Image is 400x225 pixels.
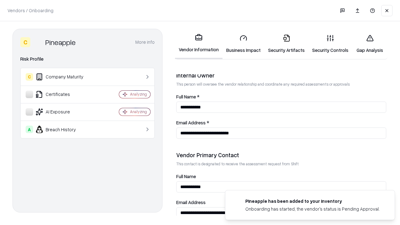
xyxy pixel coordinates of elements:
img: pineappleenergy.com [233,198,240,205]
img: Pineapple [33,37,43,47]
div: Vendor Primary Contact [176,151,386,159]
a: Vendor Information [175,29,222,59]
a: Gap Analysis [352,29,387,58]
div: Breach History [26,126,100,133]
label: Full Name * [176,94,386,99]
a: Security Controls [308,29,352,58]
a: Business Impact [222,29,264,58]
div: Company Maturity [26,73,100,81]
p: This person will oversee the vendor relationship and coordinate any required assessments or appro... [176,82,386,87]
div: Risk Profile [20,55,155,63]
label: Email Address * [176,120,386,125]
label: Email Address [176,200,386,205]
button: More info [135,37,155,48]
div: C [26,73,33,81]
a: Security Artifacts [264,29,308,58]
div: Internal Owner [176,72,386,79]
p: Vendors / Onboarding [7,7,53,14]
div: Analyzing [130,109,147,114]
p: This contact is designated to receive the assessment request from Shift [176,161,386,167]
div: Analyzing [130,92,147,97]
label: Full Name [176,174,386,179]
div: A [26,126,33,133]
div: Pineapple has been added to your inventory [245,198,380,204]
div: Certificates [26,91,100,98]
div: AI Exposure [26,108,100,116]
div: C [20,37,30,47]
div: Onboarding has started, the vendor's status is Pending Approval. [245,206,380,212]
div: Pineapple [45,37,76,47]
